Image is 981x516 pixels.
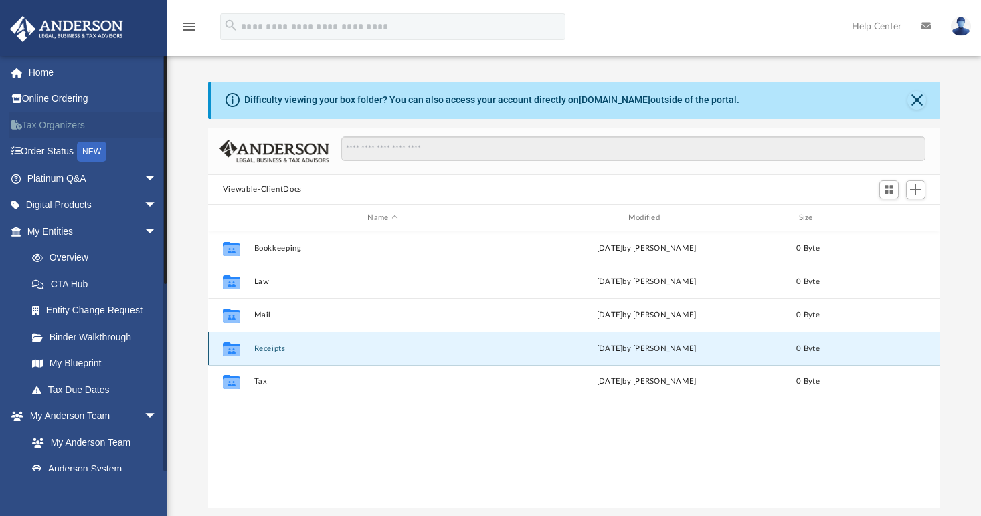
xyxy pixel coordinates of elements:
[254,344,511,353] button: Receipts
[208,231,940,508] div: grid
[906,180,926,199] button: Add
[224,18,238,33] i: search
[9,59,177,86] a: Home
[879,180,899,199] button: Switch to Grid View
[9,218,177,245] a: My Entitiesarrow_drop_down
[19,324,177,350] a: Binder Walkthrough
[144,403,171,430] span: arrow_drop_down
[19,271,177,297] a: CTA Hub
[517,376,775,388] div: [DATE] by [PERSON_NAME]
[951,17,971,36] img: User Pic
[9,192,177,219] a: Digital Productsarrow_drop_down
[579,94,650,105] a: [DOMAIN_NAME]
[9,112,177,138] a: Tax Organizers
[517,212,776,224] div: Modified
[840,212,934,224] div: id
[254,378,511,386] button: Tax
[517,276,775,288] div: [DATE] by [PERSON_NAME]
[214,212,248,224] div: id
[254,311,511,319] button: Mail
[517,343,775,355] div: [DATE] by [PERSON_NAME]
[19,245,177,271] a: Overview
[144,218,171,245] span: arrow_drop_down
[254,277,511,286] button: Law
[144,192,171,219] span: arrow_drop_down
[796,345,820,352] span: 0 Byte
[781,212,834,224] div: Size
[796,278,820,285] span: 0 Byte
[9,165,177,192] a: Platinum Q&Aarrow_drop_down
[144,165,171,192] span: arrow_drop_down
[19,376,177,403] a: Tax Due Dates
[9,403,171,430] a: My Anderson Teamarrow_drop_down
[907,91,926,110] button: Close
[796,378,820,385] span: 0 Byte
[19,456,171,483] a: Anderson System
[6,16,127,42] img: Anderson Advisors Platinum Portal
[19,297,177,324] a: Entity Change Request
[253,212,511,224] div: Name
[19,429,164,456] a: My Anderson Team
[796,245,820,252] span: 0 Byte
[77,142,106,162] div: NEW
[9,138,177,166] a: Order StatusNEW
[19,350,171,377] a: My Blueprint
[517,309,775,321] div: [DATE] by [PERSON_NAME]
[517,243,775,255] div: [DATE] by [PERSON_NAME]
[244,93,739,107] div: Difficulty viewing your box folder? You can also access your account directly on outside of the p...
[341,136,926,162] input: Search files and folders
[254,244,511,253] button: Bookkeeping
[796,311,820,319] span: 0 Byte
[9,86,177,112] a: Online Ordering
[181,25,197,35] a: menu
[223,184,302,196] button: Viewable-ClientDocs
[181,19,197,35] i: menu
